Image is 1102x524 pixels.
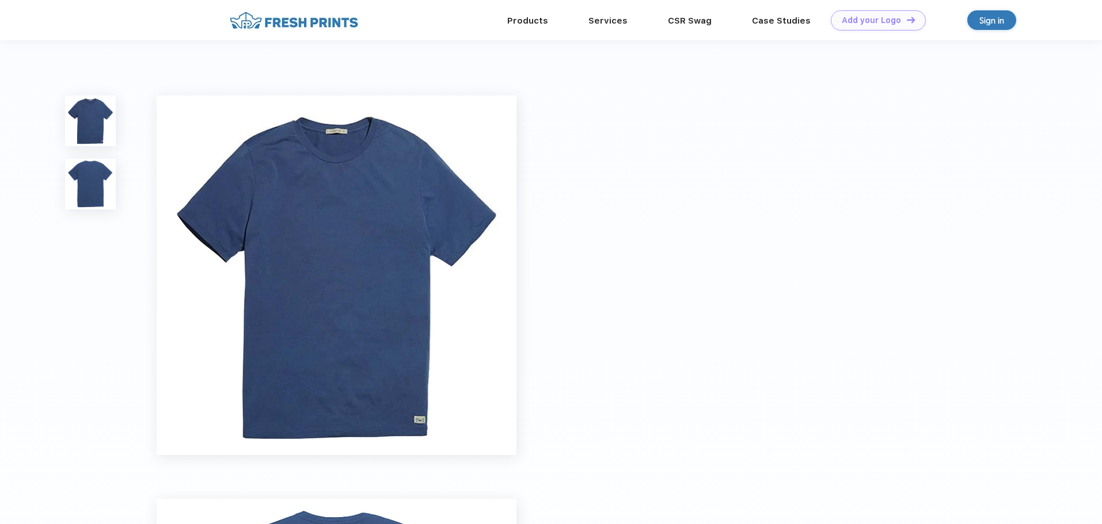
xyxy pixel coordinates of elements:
[157,95,516,455] img: func=resize&h=640
[65,159,116,209] img: func=resize&h=100
[226,10,362,30] img: fo%20logo%202.webp
[967,10,1016,30] a: Sign in
[842,16,901,25] div: Add your Logo
[979,14,1004,27] div: Sign in
[907,17,915,23] img: DT
[507,16,548,26] a: Products
[65,95,116,146] img: func=resize&h=100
